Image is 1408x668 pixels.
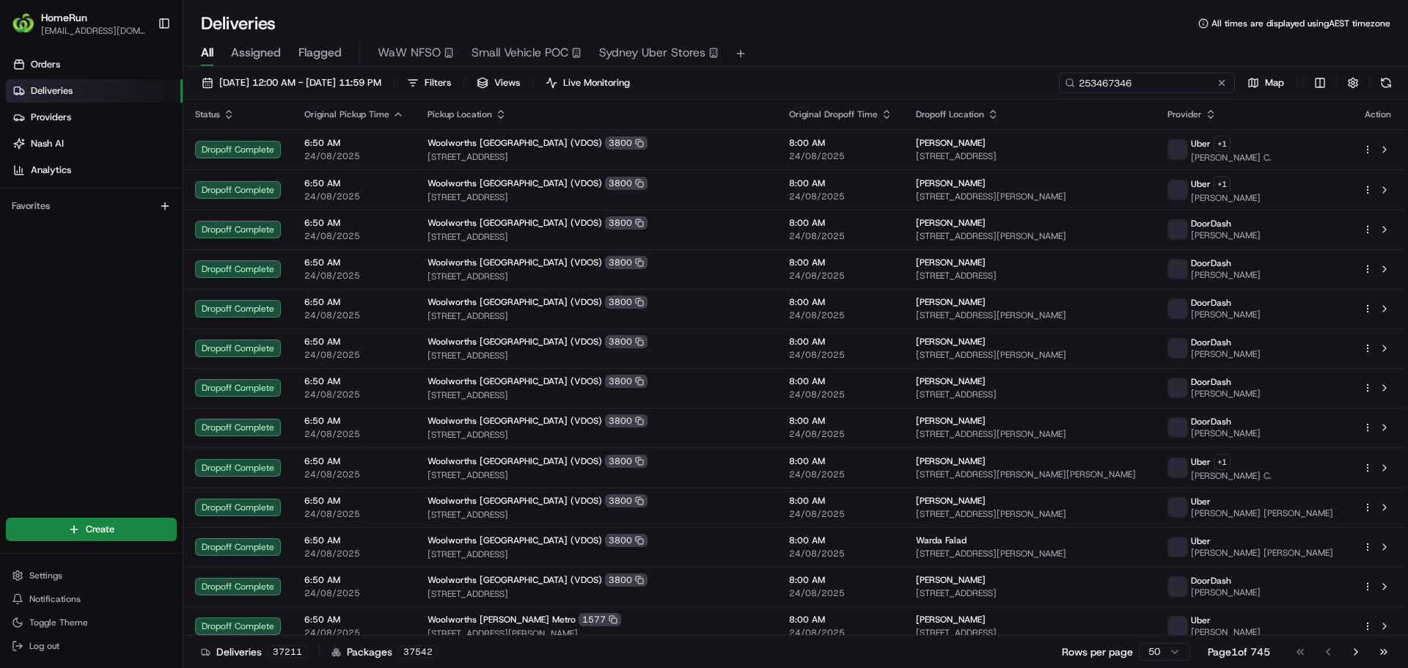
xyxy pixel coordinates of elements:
[916,469,1144,480] span: [STREET_ADDRESS][PERSON_NAME][PERSON_NAME]
[1191,178,1211,190] span: Uber
[789,548,892,559] span: 24/08/2025
[428,336,602,348] span: Woolworths [GEOGRAPHIC_DATA] (VDOS)
[428,588,766,600] span: [STREET_ADDRESS]
[6,106,183,129] a: Providers
[6,194,177,218] div: Favorites
[1191,297,1231,309] span: DoorDash
[605,177,648,190] div: 3800
[605,216,648,230] div: 3800
[268,645,307,658] div: 37211
[916,217,986,229] span: [PERSON_NAME]
[31,84,73,98] span: Deliveries
[916,495,986,507] span: [PERSON_NAME]
[605,534,648,547] div: 3800
[12,12,35,35] img: HomeRun
[916,296,986,308] span: [PERSON_NAME]
[231,44,281,62] span: Assigned
[428,628,766,639] span: [STREET_ADDRESS][PERSON_NAME]
[428,231,766,243] span: [STREET_ADDRESS]
[41,10,87,25] span: HomeRun
[789,508,892,520] span: 24/08/2025
[605,414,648,427] div: 3800
[789,495,892,507] span: 8:00 AM
[378,44,441,62] span: WaW NFSO
[1214,136,1231,152] button: +1
[789,270,892,282] span: 24/08/2025
[428,389,766,401] span: [STREET_ADDRESS]
[304,495,404,507] span: 6:50 AM
[1191,269,1261,281] span: [PERSON_NAME]
[789,349,892,361] span: 24/08/2025
[789,191,892,202] span: 24/08/2025
[1265,76,1284,89] span: Map
[31,111,71,124] span: Providers
[304,309,404,321] span: 24/08/2025
[304,587,404,599] span: 24/08/2025
[1191,575,1231,587] span: DoorDash
[6,132,183,155] a: Nash AI
[1191,614,1211,626] span: Uber
[470,73,527,93] button: Views
[789,627,892,639] span: 24/08/2025
[1214,176,1231,192] button: +1
[916,455,986,467] span: [PERSON_NAME]
[6,53,183,76] a: Orders
[398,645,438,658] div: 37542
[428,310,766,322] span: [STREET_ADDRESS]
[916,574,986,586] span: [PERSON_NAME]
[304,217,404,229] span: 6:50 AM
[304,257,404,268] span: 6:50 AM
[916,336,986,348] span: [PERSON_NAME]
[41,25,146,37] span: [EMAIL_ADDRESS][DOMAIN_NAME]
[916,137,986,149] span: [PERSON_NAME]
[789,257,892,268] span: 8:00 AM
[304,548,404,559] span: 24/08/2025
[304,535,404,546] span: 6:50 AM
[916,270,1144,282] span: [STREET_ADDRESS]
[6,636,177,656] button: Log out
[916,150,1144,162] span: [STREET_ADDRESS]
[1214,454,1231,470] button: +1
[428,495,602,507] span: Woolworths [GEOGRAPHIC_DATA] (VDOS)
[605,455,648,468] div: 3800
[304,296,404,308] span: 6:50 AM
[605,375,648,388] div: 3800
[789,455,892,467] span: 8:00 AM
[304,336,404,348] span: 6:50 AM
[29,617,88,628] span: Toggle Theme
[304,349,404,361] span: 24/08/2025
[428,296,602,308] span: Woolworths [GEOGRAPHIC_DATA] (VDOS)
[605,256,648,269] div: 3800
[428,217,602,229] span: Woolworths [GEOGRAPHIC_DATA] (VDOS)
[1191,376,1231,388] span: DoorDash
[428,415,602,427] span: Woolworths [GEOGRAPHIC_DATA] (VDOS)
[1167,109,1202,120] span: Provider
[1191,388,1261,400] span: [PERSON_NAME]
[428,548,766,560] span: [STREET_ADDRESS]
[425,76,451,89] span: Filters
[304,614,404,625] span: 6:50 AM
[789,535,892,546] span: 8:00 AM
[1059,73,1235,93] input: Type to search
[428,257,602,268] span: Woolworths [GEOGRAPHIC_DATA] (VDOS)
[304,508,404,520] span: 24/08/2025
[304,389,404,400] span: 24/08/2025
[201,44,213,62] span: All
[428,191,766,203] span: [STREET_ADDRESS]
[298,44,342,62] span: Flagged
[1191,535,1211,547] span: Uber
[916,627,1144,639] span: [STREET_ADDRESS]
[428,535,602,546] span: Woolworths [GEOGRAPHIC_DATA] (VDOS)
[31,164,71,177] span: Analytics
[1062,645,1133,659] p: Rows per page
[472,44,568,62] span: Small Vehicle POC
[916,191,1144,202] span: [STREET_ADDRESS][PERSON_NAME]
[6,79,183,103] a: Deliveries
[304,375,404,387] span: 6:50 AM
[400,73,458,93] button: Filters
[428,271,766,282] span: [STREET_ADDRESS]
[304,469,404,480] span: 24/08/2025
[599,44,705,62] span: Sydney Uber Stores
[304,191,404,202] span: 24/08/2025
[1208,645,1270,659] div: Page 1 of 745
